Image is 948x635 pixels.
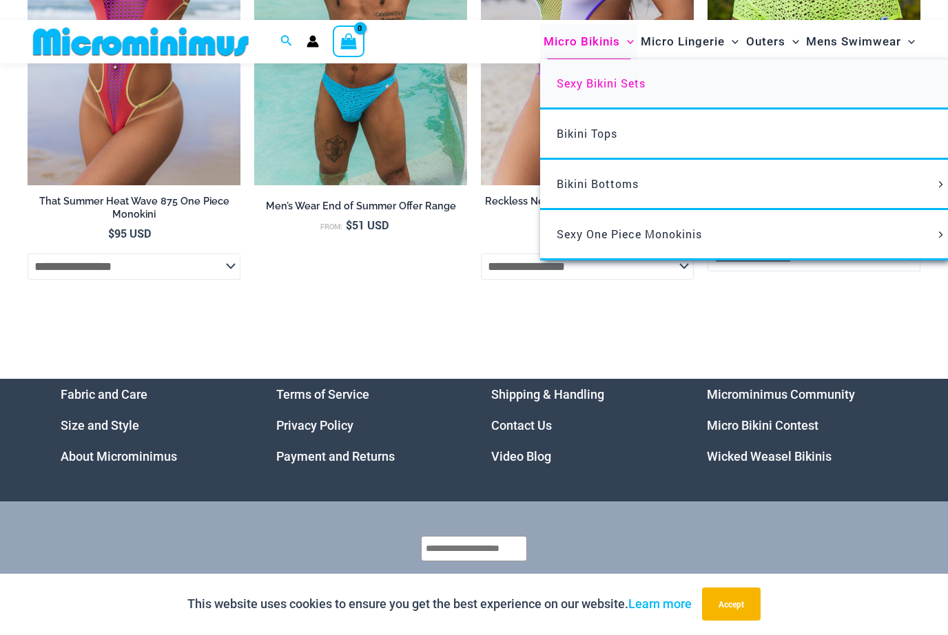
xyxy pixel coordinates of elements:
aside: Footer Widget 2 [276,379,457,472]
nav: Menu [707,379,888,472]
span: Sexy Bikini Sets [557,76,646,91]
nav: Menu [491,379,672,472]
aside: Footer Widget 1 [61,379,242,472]
a: Video Blog [491,450,551,464]
img: MM SHOP LOGO FLAT [28,27,254,58]
nav: Menu [61,379,242,472]
h2: Reckless Neon Crush Lime Crush 879 One-Piece Monokini [481,196,694,221]
a: Terms of Service [276,388,369,402]
a: Account icon link [307,36,319,48]
span: Bikini Bottoms [557,177,639,191]
span: Menu Toggle [933,182,948,189]
a: Micro Bikini Contest [707,419,818,433]
h2: Men’s Wear End of Summer Offer Range [254,200,467,214]
span: $ [108,227,114,241]
a: View Shopping Cart, empty [333,26,364,58]
h2: That Summer Heat Wave 875 One Piece Monokini [28,196,240,221]
a: Size and Style [61,419,139,433]
a: Fabric and Care [61,388,147,402]
a: Contact Us [491,419,552,433]
nav: Site Navigation [538,23,920,62]
span: Micro Lingerie [641,25,725,60]
span: Bikini Tops [557,127,617,141]
a: Microminimus Community [707,388,855,402]
a: Reckless Neon Crush Lime Crush 879 One-Piece Monokini [481,196,694,227]
span: Menu Toggle [620,25,634,60]
a: Micro LingerieMenu ToggleMenu Toggle [637,25,742,60]
p: This website uses cookies to ensure you get the best experience on our website. [187,594,692,615]
span: Micro Bikinis [544,25,620,60]
bdi: 51 USD [346,218,389,233]
a: OutersMenu ToggleMenu Toggle [743,25,803,60]
a: Privacy Policy [276,419,353,433]
nav: Menu [276,379,457,472]
a: About Microminimus [61,450,177,464]
bdi: 95 USD [108,227,151,241]
span: Mens Swimwear [806,25,901,60]
a: Payment and Returns [276,450,395,464]
aside: Footer Widget 4 [707,379,888,472]
button: Accept [702,588,761,621]
a: Shipping & Handling [491,388,604,402]
a: Wicked Weasel Bikinis [707,450,832,464]
span: Menu Toggle [785,25,799,60]
a: Search icon link [280,34,293,51]
a: Learn more [628,597,692,612]
span: Menu Toggle [725,25,739,60]
a: Men’s Wear End of Summer Offer Range [254,200,467,218]
span: Sexy One Piece Monokinis [557,227,702,242]
span: Menu Toggle [933,232,948,239]
span: Outers [746,25,785,60]
a: That Summer Heat Wave 875 One Piece Monokini [28,196,240,227]
aside: Footer Widget 3 [491,379,672,472]
span: From: [320,222,342,232]
span: $ [346,218,352,233]
a: Micro BikinisMenu ToggleMenu Toggle [540,25,637,60]
span: Menu Toggle [901,25,915,60]
a: Mens SwimwearMenu ToggleMenu Toggle [803,25,918,60]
